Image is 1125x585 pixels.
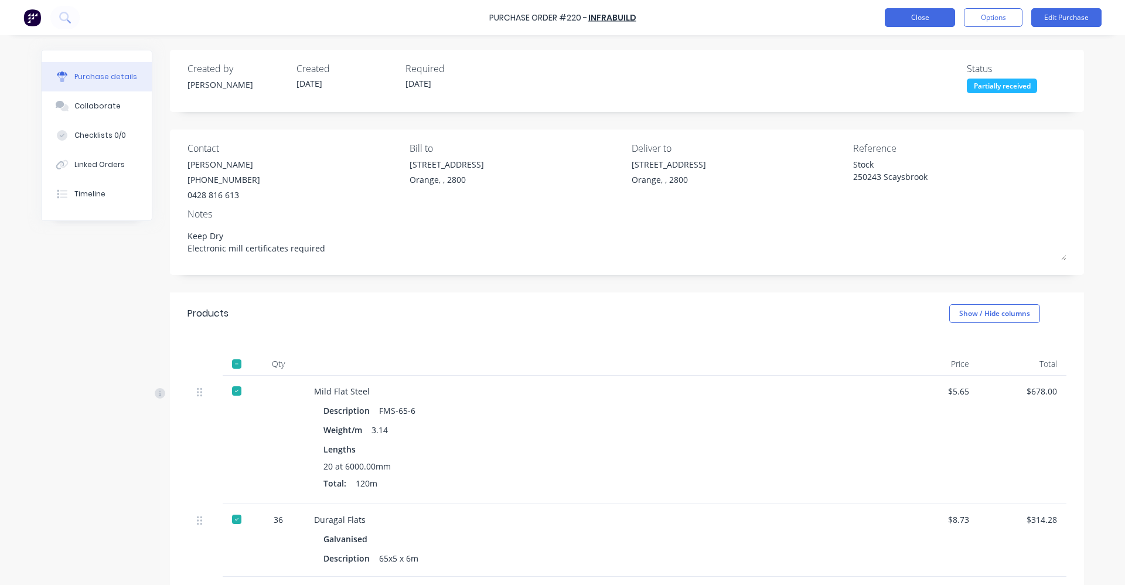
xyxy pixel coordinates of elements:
[588,12,636,23] a: Infrabuild
[187,79,287,91] div: [PERSON_NAME]
[323,421,371,438] div: Weight/m
[405,62,505,76] div: Required
[967,62,1066,76] div: Status
[187,62,287,76] div: Created by
[42,91,152,121] button: Collaborate
[853,141,1066,155] div: Reference
[853,158,1000,185] textarea: Stock 250243 Scaysbrook
[252,352,305,376] div: Qty
[323,443,356,455] span: Lengths
[187,174,260,186] div: [PHONE_NUMBER]
[410,174,484,186] div: Orange, , 2800
[410,158,484,171] div: [STREET_ADDRESS]
[1031,8,1102,27] button: Edit Purchase
[632,174,706,186] div: Orange, , 2800
[323,460,391,472] span: 20 at 6000.00mm
[74,189,105,199] div: Timeline
[900,513,969,526] div: $8.73
[296,62,396,76] div: Created
[632,158,706,171] div: [STREET_ADDRESS]
[314,385,881,397] div: Mild Flat Steel
[323,402,379,419] div: Description
[187,189,260,201] div: 0428 816 613
[323,550,379,567] div: Description
[632,141,845,155] div: Deliver to
[187,307,229,321] div: Products
[891,352,979,376] div: Price
[74,72,137,82] div: Purchase details
[900,385,969,397] div: $5.65
[187,224,1066,260] textarea: Keep Dry Electronic mill certificates required
[323,530,372,547] div: Galvanised
[489,12,587,24] div: Purchase Order #220 -
[967,79,1037,93] div: Partially received
[187,158,260,171] div: [PERSON_NAME]
[74,159,125,170] div: Linked Orders
[42,150,152,179] button: Linked Orders
[988,385,1057,397] div: $678.00
[356,477,377,489] span: 120m
[964,8,1022,27] button: Options
[74,130,126,141] div: Checklists 0/0
[323,477,346,489] span: Total:
[42,179,152,209] button: Timeline
[410,141,623,155] div: Bill to
[314,513,881,526] div: Duragal Flats
[371,421,388,438] div: 3.14
[42,62,152,91] button: Purchase details
[379,550,418,567] div: 65x5 x 6m
[988,513,1057,526] div: $314.28
[261,513,295,526] div: 36
[885,8,955,27] button: Close
[949,304,1040,323] button: Show / Hide columns
[23,9,41,26] img: Factory
[979,352,1066,376] div: Total
[379,402,415,419] div: FMS-65-6
[74,101,121,111] div: Collaborate
[42,121,152,150] button: Checklists 0/0
[187,141,401,155] div: Contact
[187,207,1066,221] div: Notes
